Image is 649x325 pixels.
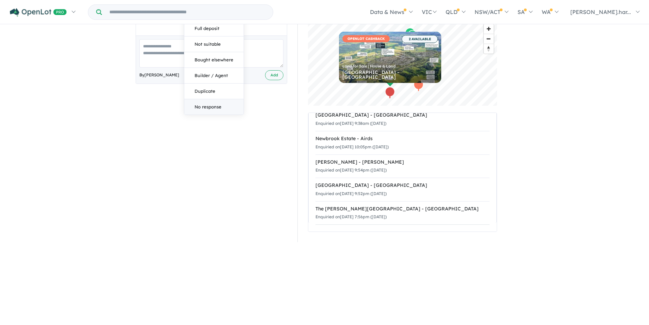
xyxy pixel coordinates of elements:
[342,35,390,42] span: OPENLOT CASHBACK
[315,181,490,190] div: [GEOGRAPHIC_DATA] - [GEOGRAPHIC_DATA]
[315,205,490,213] div: The [PERSON_NAME][GEOGRAPHIC_DATA] - [GEOGRAPHIC_DATA]
[308,20,497,106] canvas: Map
[315,144,389,149] small: Enquiried on [DATE] 10:05pm ([DATE])
[342,64,438,68] div: Land for Sale | House & Land
[570,9,631,15] span: [PERSON_NAME].har...
[10,8,67,17] img: Openlot PRO Logo White
[315,135,490,143] div: Newbrook Estate - Airds
[407,30,417,42] div: Map marker
[184,84,244,99] button: Duplicate
[315,131,490,155] a: Newbrook Estate - AirdsEnquiried on[DATE] 10:05pm ([DATE])
[184,21,244,36] button: Full deposit
[103,5,272,19] input: Try estate name, suburb, builder or developer
[339,32,441,83] a: OPENLOT CASHBACK 2 AVAILABLE Land for Sale | House & Land [GEOGRAPHIC_DATA] - [GEOGRAPHIC_DATA]
[315,178,490,202] a: [GEOGRAPHIC_DATA] - [GEOGRAPHIC_DATA]Enquiried on[DATE] 9:52pm ([DATE])
[315,108,490,131] a: [GEOGRAPHIC_DATA] - [GEOGRAPHIC_DATA]Enquiried on[DATE] 9:38am ([DATE])
[315,214,387,219] small: Enquiried on [DATE] 7:56pm ([DATE])
[265,70,283,80] button: Add
[184,99,244,115] button: No response
[484,24,494,34] button: Zoom in
[315,121,386,126] small: Enquiried on [DATE] 9:38am ([DATE])
[405,27,415,40] div: Map marker
[484,34,494,44] button: Zoom out
[315,191,387,196] small: Enquiried on [DATE] 9:52pm ([DATE])
[315,111,490,119] div: [GEOGRAPHIC_DATA] - [GEOGRAPHIC_DATA]
[184,68,244,84] button: Builder / Agent
[402,35,438,43] span: 2 AVAILABLE
[184,36,244,52] button: Not suitable
[184,52,244,68] button: Bought elsewhere
[385,86,395,99] div: Map marker
[315,201,490,225] a: The [PERSON_NAME][GEOGRAPHIC_DATA] - [GEOGRAPHIC_DATA]Enquiried on[DATE] 7:56pm ([DATE])
[315,154,490,178] a: [PERSON_NAME] - [PERSON_NAME]Enquiried on[DATE] 9:54pm ([DATE])
[315,167,387,173] small: Enquiried on [DATE] 9:54pm ([DATE])
[342,70,438,79] div: [GEOGRAPHIC_DATA] - [GEOGRAPHIC_DATA]
[139,72,179,78] span: By [PERSON_NAME]
[315,158,490,166] div: [PERSON_NAME] - [PERSON_NAME]
[484,44,494,54] button: Reset bearing to north
[413,79,423,92] div: Map marker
